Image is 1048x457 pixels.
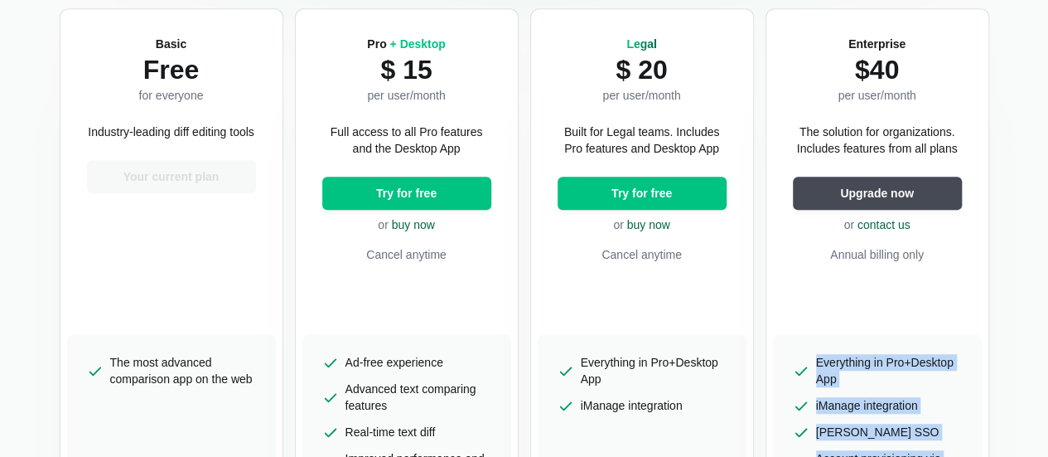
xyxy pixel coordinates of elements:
span: Try for free [608,185,675,202]
button: Your current plan [87,160,256,193]
span: [PERSON_NAME] SSO [816,424,939,440]
p: Annual billing only [793,246,962,263]
button: Try for free [558,177,727,210]
span: Ad-free experience [345,354,443,371]
span: Legal [626,37,657,51]
span: Your current plan [120,168,223,185]
p: $ 20 [602,52,680,87]
span: The most advanced comparison app on the web [110,354,256,387]
p: per user/month [838,87,915,104]
h2: Pro [367,36,446,52]
p: or [558,216,727,233]
span: Try for free [373,185,440,202]
span: Everything in Pro+Desktop App [816,354,962,387]
h2: Basic [139,36,204,52]
span: Advanced text comparing features [345,381,491,414]
a: buy now [392,218,435,231]
span: iManage integration [816,397,918,414]
a: buy now [627,218,670,231]
p: for everyone [139,87,204,104]
p: Built for Legal teams. Includes Pro features and Desktop App [558,124,727,157]
p: The solution for organizations. Includes features from all plans [793,124,962,157]
p: $ 15 [367,52,446,87]
p: per user/month [602,87,680,104]
a: contact us [857,218,910,231]
button: Upgrade now [793,177,962,210]
p: Industry-leading diff editing tools [88,124,254,140]
span: Everything in Pro+Desktop App [581,354,727,387]
span: + Desktop [389,37,445,51]
p: per user/month [367,87,446,104]
span: iManage integration [581,397,683,414]
p: Cancel anytime [558,246,727,263]
p: Full access to all Pro features and the Desktop App [322,124,491,157]
p: $40 [838,52,915,87]
span: Real-time text diff [345,424,436,440]
p: Free [139,52,204,87]
span: Upgrade now [837,185,917,202]
p: or [322,216,491,233]
button: Try for free [322,177,491,210]
p: Cancel anytime [322,246,491,263]
h2: Enterprise [838,36,915,52]
p: or [793,216,962,233]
